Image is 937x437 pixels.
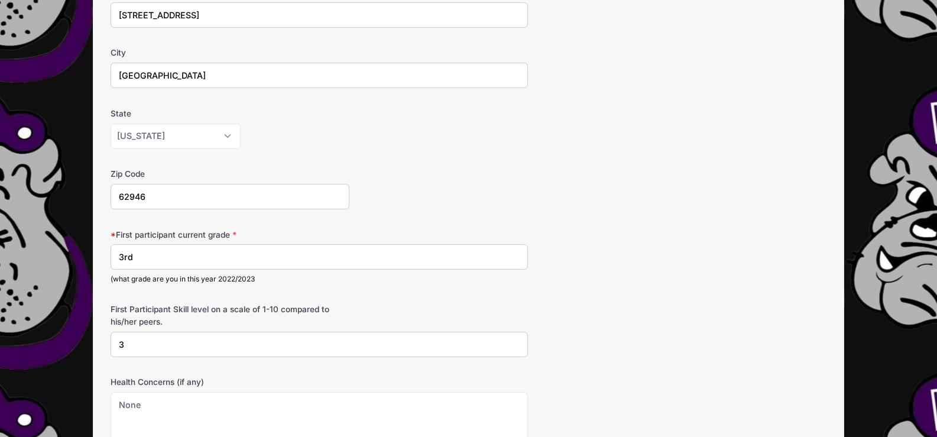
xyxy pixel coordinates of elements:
[111,229,349,241] label: First participant current grade
[111,108,349,119] label: State
[111,274,528,284] div: (what grade are you in this year 2022/2023
[111,184,349,209] input: xxxxx
[111,303,349,328] label: First Participant Skill level on a scale of 1-10 compared to his/her peers.
[111,47,349,59] label: City
[111,376,349,388] label: Health Concerns (if any)
[111,168,349,180] label: Zip Code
